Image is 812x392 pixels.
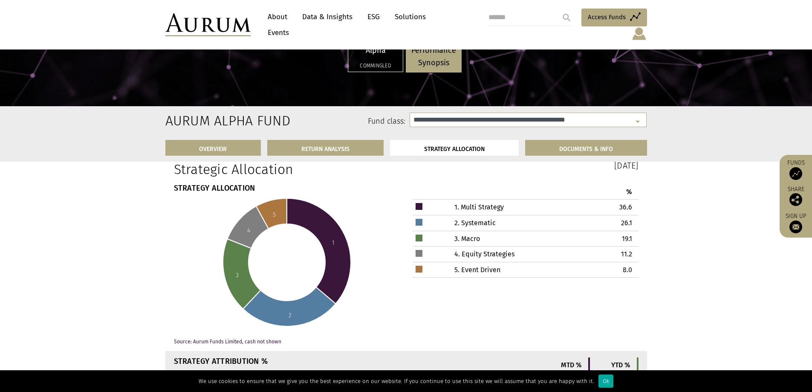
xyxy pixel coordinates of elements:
td: 1. Multi Strategy [433,200,574,215]
p: Source: Aurum Funds Limited, cash not shown [174,339,400,345]
h2: Aurum Alpha Fund [165,113,235,129]
strong: STRATEGY ATTRIBUTION % [174,357,268,366]
a: ESG [363,9,384,25]
p: Alpha [354,44,397,57]
div: Ok [598,375,613,388]
img: Share this post [789,193,802,206]
td: 3. Macro [433,231,574,247]
a: DOCUMENTS & INFO [525,140,647,156]
th: % [573,184,638,200]
div: Share [784,186,808,206]
a: Funds [784,159,808,180]
a: RETURN ANALYSIS [267,140,384,156]
p: Performance Synopsis [411,44,456,69]
a: Sign up [784,212,808,233]
text: 4 [247,227,250,234]
td: 11.2 [573,247,638,262]
a: Solutions [390,9,430,25]
text: 5 [273,211,276,218]
img: Sign up to our newsletter [789,221,802,233]
h5: Commingled [354,63,397,68]
input: Submit [558,9,575,26]
td: 5. Event Driven [433,262,574,278]
td: 36.6 [573,200,638,215]
strong: STRATEGY ALLOCATION [174,183,255,193]
th: YTD % [589,357,638,373]
img: account-icon.svg [631,26,647,41]
img: Aurum [165,13,251,36]
h3: [DATE] [413,161,639,170]
td: 26.1 [573,215,638,231]
a: Events [263,25,289,41]
span: Access Funds [588,12,626,22]
td: 8.0 [573,262,638,278]
td: 2. Systematic [433,215,574,231]
a: Access Funds [581,9,647,26]
text: 2 [289,312,292,319]
img: Access Funds [789,167,802,180]
h1: Strategic Allocation [174,161,400,177]
text: 3 [236,272,239,279]
th: MTD % [540,357,589,373]
a: About [263,9,292,25]
text: 1 [332,239,335,247]
label: Fund class: [248,116,406,127]
td: 19.1 [573,231,638,247]
a: Data & Insights [298,9,357,25]
a: OVERVIEW [165,140,261,156]
td: 4. Equity Strategies [433,247,574,262]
